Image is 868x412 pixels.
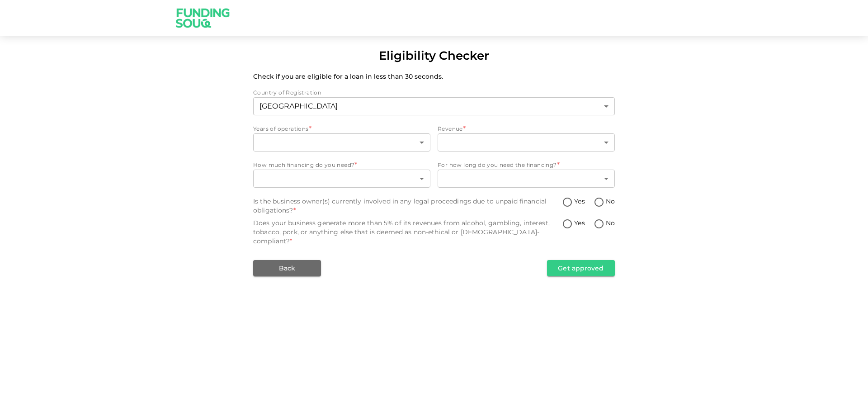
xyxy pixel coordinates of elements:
div: Is the business owner(s) currently involved in any legal proceedings due to unpaid financial obli... [253,197,562,215]
p: Check if you are eligible for a loan in less than 30 seconds. [253,72,615,81]
div: Eligibility Checker [379,47,489,65]
span: How much financing do you need? [253,161,354,168]
div: yearsOfOperations [253,133,430,152]
button: Get approved [547,260,615,276]
span: No [606,197,615,206]
span: Years of operations [253,125,309,132]
div: howMuchAmountNeeded [253,170,430,188]
span: No [606,218,615,228]
span: For how long do you need the financing? [438,161,557,168]
button: Back [253,260,321,276]
span: Country of Registration [253,89,321,96]
div: revenue [438,133,615,152]
div: countryOfRegistration [253,97,615,115]
span: Yes [574,218,585,228]
div: Does your business generate more than 5% of its revenues from alcohol, gambling, interest, tobacc... [253,218,562,246]
span: Yes [574,197,585,206]
span: Revenue [438,125,463,132]
div: howLongFinancing [438,170,615,188]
